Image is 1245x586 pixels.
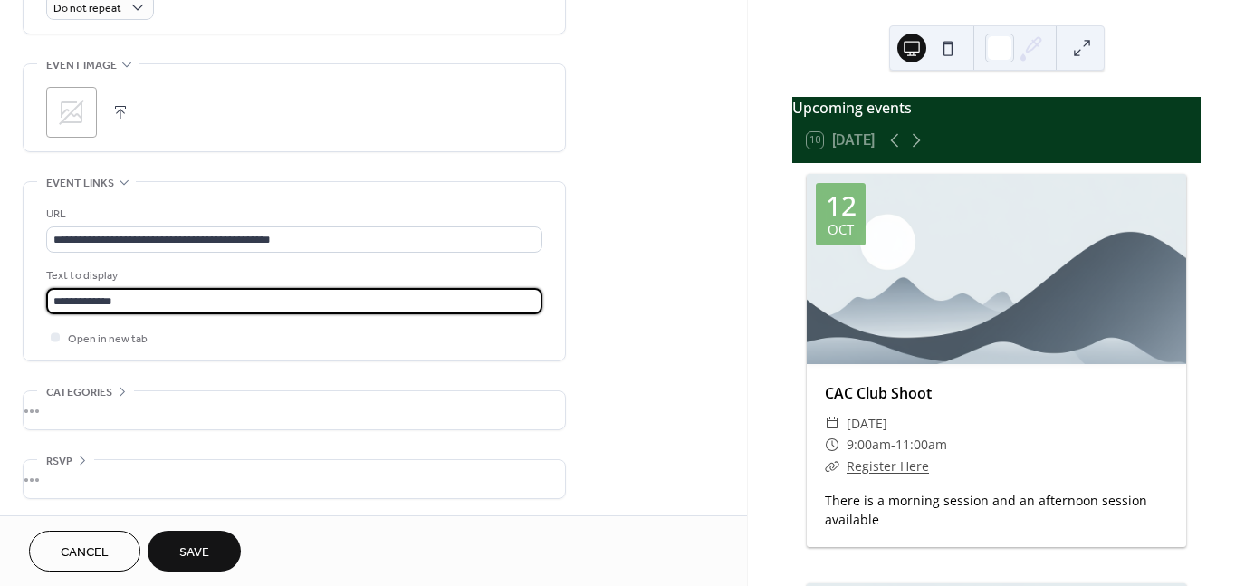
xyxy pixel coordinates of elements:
span: Open in new tab [68,330,148,349]
a: CAC Club Shoot [825,383,932,403]
div: ​ [825,456,839,477]
div: ; [46,87,97,138]
div: There is a morning session and an afternoon session available [807,491,1186,529]
a: Register Here [847,457,929,475]
div: ••• [24,391,565,429]
button: Save [148,531,241,572]
button: Cancel [29,531,140,572]
div: Upcoming events [792,97,1201,119]
span: Categories [46,383,112,402]
span: 11:00am [895,434,947,456]
div: ••• [24,460,565,498]
div: Oct [828,223,854,236]
span: Event links [46,174,114,193]
span: 9:00am [847,434,891,456]
div: ​ [825,434,839,456]
div: Text to display [46,266,539,285]
span: - [891,434,895,456]
span: RSVP [46,452,72,471]
span: [DATE] [847,413,887,435]
div: 12 [826,192,857,219]
div: ​ [825,413,839,435]
span: Event image [46,56,117,75]
span: Cancel [61,543,109,562]
span: Save [179,543,209,562]
div: URL [46,205,539,224]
